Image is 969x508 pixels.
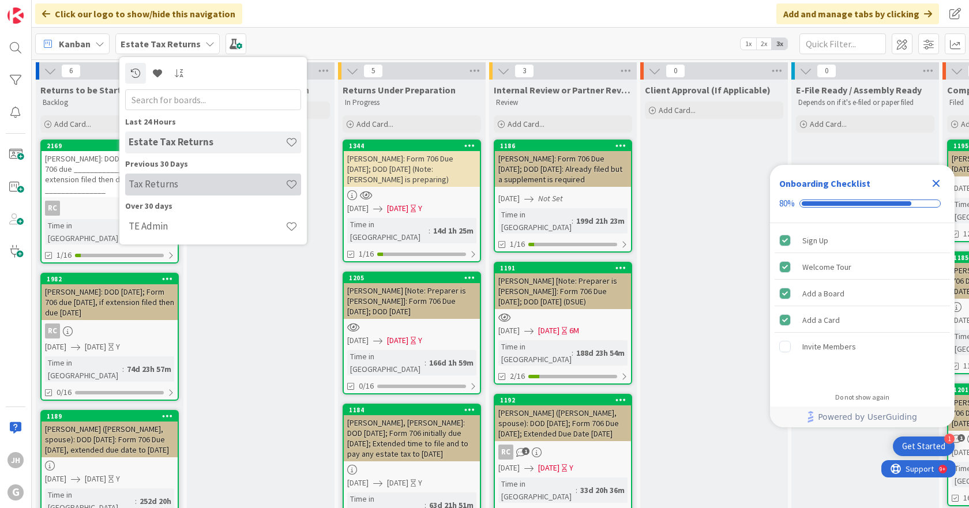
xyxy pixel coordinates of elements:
div: Add a Board [802,287,844,300]
div: 1344 [344,141,480,151]
div: Over 30 days [125,200,301,212]
a: 1186[PERSON_NAME]: Form 706 Due [DATE]; DOD [DATE]: Already filed but a supplement is required[DA... [494,140,632,253]
a: 1191[PERSON_NAME] [Note: Preparer is [PERSON_NAME]]: Form 706 Due [DATE]; DOD [DATE] (DSUE)[DATE]... [494,262,632,385]
div: Time in [GEOGRAPHIC_DATA] [498,208,572,234]
div: Add a Board is complete. [775,281,950,306]
div: Onboarding Checklist [779,176,870,190]
div: Y [418,334,422,347]
span: 5 [363,64,383,78]
div: 2169 [47,142,178,150]
div: 2169 [42,141,178,151]
p: Depends on if it's e-filed or paper filed [798,98,932,107]
span: : [429,224,430,237]
div: 1184[PERSON_NAME], [PERSON_NAME]: DOD [DATE]; Form 706 initially due [DATE]; Extended time to fil... [344,405,480,461]
div: 1191 [495,263,631,273]
div: [PERSON_NAME] [Note: Preparer is [PERSON_NAME]]: Form 706 Due [DATE]; DOD [DATE] (DSUE) [495,273,631,309]
span: : [135,495,137,507]
span: [DATE] [387,334,408,347]
span: E-File Ready / Assembly Ready [796,84,922,96]
div: RC [495,445,631,460]
span: [DATE] [347,202,369,215]
div: [PERSON_NAME]: DOD [DATE]; Form 706 due [DATE], if extension filed then due [DATE] [42,284,178,320]
div: 80% [779,198,795,209]
span: 3x [772,38,787,50]
div: 1344 [349,142,480,150]
img: Visit kanbanzone.com [7,7,24,24]
div: Time in [GEOGRAPHIC_DATA] [498,340,572,366]
h4: TE Admin [129,220,286,232]
div: 199d 21h 23m [573,215,628,227]
div: 1 [944,434,955,444]
div: Y [116,473,120,485]
b: Estate Tax Returns [121,38,201,50]
span: [DATE] [45,341,66,353]
div: 1205 [344,273,480,283]
span: 1x [741,38,756,50]
span: : [576,484,577,496]
a: 1205[PERSON_NAME] [Note: Preparer is [PERSON_NAME]]: Form 706 Due [DATE]; DOD [DATE][DATE][DATE]Y... [343,272,481,394]
span: 0 [666,64,685,78]
span: : [572,215,573,227]
div: Y [418,477,422,489]
span: Add Card... [659,105,696,115]
div: Checklist items [770,223,955,385]
span: 1 [522,447,529,455]
p: Backlog [43,98,176,107]
div: Time in [GEOGRAPHIC_DATA] [347,350,425,375]
div: [PERSON_NAME] [Note: Preparer is [PERSON_NAME]]: Form 706 Due [DATE]; DOD [DATE] [344,283,480,319]
span: 1/16 [510,238,525,250]
span: [DATE] [45,473,66,485]
div: G [7,484,24,501]
div: 1982 [47,275,178,283]
div: Click our logo to show/hide this navigation [35,3,242,24]
div: 1982[PERSON_NAME]: DOD [DATE]; Form 706 due [DATE], if extension filed then due [DATE] [42,274,178,320]
span: [DATE] [498,462,520,474]
div: 1192 [495,395,631,405]
div: 1982 [42,274,178,284]
span: Powered by UserGuiding [818,410,917,424]
span: [DATE] [498,193,520,205]
a: 2169[PERSON_NAME]: DOD [DATE]; Form 706 due _______________, if extension filed then due ________... [40,140,179,264]
span: [DATE] [387,477,408,489]
div: Footer [770,407,955,427]
span: Kanban [59,37,91,51]
div: [PERSON_NAME]: DOD [DATE]; Form 706 due _______________, if extension filed then due _______________ [42,151,178,197]
div: 1192 [500,396,631,404]
p: In Progress [345,98,479,107]
a: Powered by UserGuiding [776,407,949,427]
i: Not Set [538,193,563,204]
span: : [122,363,124,375]
div: 1189[PERSON_NAME] ([PERSON_NAME], spouse): DOD [DATE]: Form 706 Due [DATE], extended due date to ... [42,411,178,457]
div: Do not show again [835,393,889,402]
span: [DATE] [538,325,559,337]
div: Y [116,341,120,353]
div: 166d 1h 59m [426,356,476,369]
span: 0/16 [359,380,374,392]
input: Quick Filter... [799,33,886,54]
div: 9+ [58,5,64,14]
div: Checklist progress: 80% [779,198,945,209]
div: Invite Members is incomplete. [775,334,950,359]
div: Welcome Tour is complete. [775,254,950,280]
span: [DATE] [85,473,106,485]
span: Add Card... [54,119,91,129]
div: Checklist Container [770,165,955,427]
span: 3 [514,64,534,78]
span: [DATE] [347,477,369,489]
span: [DATE] [387,202,408,215]
div: Time in [GEOGRAPHIC_DATA] [45,356,122,382]
div: 1186[PERSON_NAME]: Form 706 Due [DATE]; DOD [DATE]: Already filed but a supplement is required [495,141,631,187]
span: 1 [957,434,965,442]
span: [DATE] [498,325,520,337]
div: Time in [GEOGRAPHIC_DATA] [498,477,576,503]
div: 1189 [42,411,178,422]
div: 1191 [500,264,631,272]
div: RC [45,323,60,338]
span: 0/16 [57,386,72,398]
span: [DATE] [347,334,369,347]
span: Internal Review or Partner Review [494,84,632,96]
div: RC [498,445,513,460]
span: Add Card... [810,119,847,129]
span: 2x [756,38,772,50]
span: [DATE] [538,462,559,474]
